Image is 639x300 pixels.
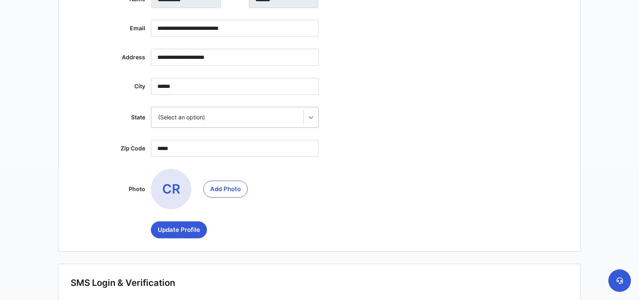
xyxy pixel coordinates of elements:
span: CR [151,169,191,209]
label: Address [71,49,145,66]
div: (Select an option) [158,113,297,121]
span: SMS Login & Verification [71,277,175,289]
label: Zip Code [71,140,145,157]
label: State [71,107,145,128]
button: Update Profile [151,221,207,238]
label: Email [71,20,145,37]
button: CR [203,181,248,198]
label: Photo [71,169,145,209]
label: City [71,78,145,95]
